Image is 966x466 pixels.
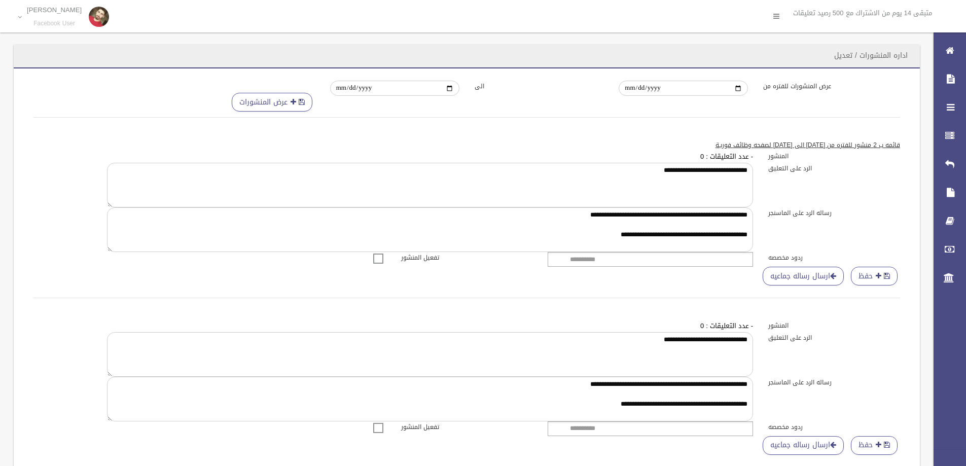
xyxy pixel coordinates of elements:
label: تفعيل المنشور [393,252,541,263]
header: اداره المنشورات / تعديل [822,46,920,65]
a: - عدد التعليقات : 0 [700,150,753,163]
u: قائمه ب 2 منشور للفتره من [DATE] الى [DATE] لصفحه وظائف فوريـة [715,139,900,151]
button: عرض المنشورات [232,93,312,112]
label: رساله الرد على الماسنجر [761,207,908,219]
label: عرض المنشورات للفتره من [756,81,900,92]
label: تفعيل المنشور [393,421,541,433]
label: الرد على التعليق [761,163,908,174]
a: ارسال رساله جماعيه [763,267,844,285]
a: - عدد التعليقات : 0 [700,319,753,332]
label: ردود مخصصه [761,421,908,433]
label: رساله الرد على الماسنجر [761,377,908,388]
label: ردود مخصصه [761,252,908,263]
button: حفظ [851,267,898,285]
label: المنشور [761,320,908,331]
label: الى [467,81,612,92]
a: ارسال رساله جماعيه [763,436,844,455]
label: الرد على التعليق [761,332,908,343]
p: [PERSON_NAME] [27,6,82,14]
small: Facebook User [27,20,82,27]
label: المنشور [761,151,908,162]
button: حفظ [851,436,898,455]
